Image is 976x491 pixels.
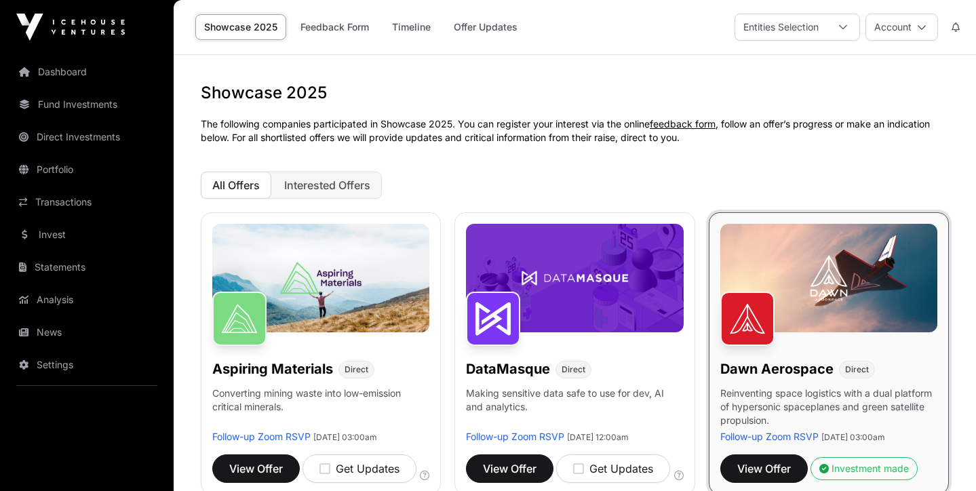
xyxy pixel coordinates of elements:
iframe: Chat Widget [908,426,976,491]
span: Direct [845,364,869,375]
a: Fund Investments [11,90,163,119]
img: DataMasque-Banner.jpg [466,224,683,332]
span: Direct [345,364,368,375]
a: Feedback Form [292,14,378,40]
span: [DATE] 03:00am [821,432,885,442]
p: Making sensitive data safe to use for dev, AI and analytics. [466,387,683,430]
img: Dawn-Banner.jpg [720,224,937,332]
h1: Aspiring Materials [212,359,333,378]
a: Follow-up Zoom RSVP [466,431,564,442]
a: feedback form [650,118,716,130]
span: View Offer [483,460,536,477]
h1: Showcase 2025 [201,82,949,104]
a: Offer Updates [445,14,526,40]
div: Investment made [819,462,909,475]
a: Invest [11,220,163,250]
img: DataMasque [466,292,520,346]
span: [DATE] 12:00am [567,432,629,442]
button: All Offers [201,172,271,199]
button: View Offer [212,454,300,483]
a: Follow-up Zoom RSVP [212,431,311,442]
button: Investment made [811,457,918,480]
a: Timeline [383,14,440,40]
button: View Offer [720,454,808,483]
div: Entities Selection [735,14,827,40]
p: The following companies participated in Showcase 2025. You can register your interest via the onl... [201,117,949,144]
a: Direct Investments [11,122,163,152]
button: View Offer [466,454,553,483]
button: Get Updates [302,454,416,483]
span: Direct [562,364,585,375]
span: [DATE] 03:00am [313,432,377,442]
p: Converting mining waste into low-emission critical minerals. [212,387,429,430]
div: Get Updates [319,460,399,477]
a: Transactions [11,187,163,217]
a: Follow-up Zoom RSVP [720,431,819,442]
span: All Offers [212,178,260,192]
button: Get Updates [556,454,670,483]
button: Account [865,14,938,41]
a: Statements [11,252,163,282]
span: View Offer [229,460,283,477]
a: Portfolio [11,155,163,184]
img: Dawn Aerospace [720,292,775,346]
h1: DataMasque [466,359,550,378]
div: Get Updates [573,460,653,477]
a: Dashboard [11,57,163,87]
a: Settings [11,350,163,380]
a: Analysis [11,285,163,315]
button: Interested Offers [273,172,382,199]
a: News [11,317,163,347]
a: Showcase 2025 [195,14,286,40]
img: Icehouse Ventures Logo [16,14,125,41]
img: Aspiring-Banner.jpg [212,224,429,332]
span: Interested Offers [284,178,370,192]
p: Reinventing space logistics with a dual platform of hypersonic spaceplanes and green satellite pr... [720,387,937,430]
span: View Offer [737,460,791,477]
h1: Dawn Aerospace [720,359,834,378]
img: Aspiring Materials [212,292,267,346]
